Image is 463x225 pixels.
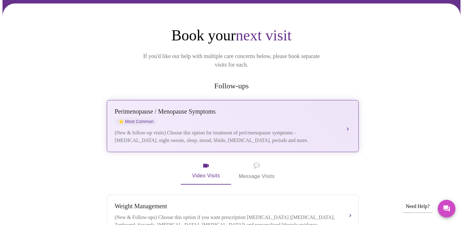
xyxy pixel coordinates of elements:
[239,161,275,181] span: Message Visits
[254,161,260,170] span: message
[106,82,357,90] h2: Follow-ups
[236,27,291,44] span: next visit
[115,108,338,115] div: Perimenopause / Menopause Symptoms
[115,118,157,125] span: Most Common
[403,200,433,212] div: Need Help?
[115,129,338,144] div: (New & follow-up visits) Choose this option for treatment of peri/menopause symptoms - [MEDICAL_D...
[118,119,124,124] span: star
[188,162,224,180] span: Video Visits
[438,200,455,217] button: Messages
[115,203,338,210] div: Weight Management
[107,100,359,152] button: Perimenopause / Menopause SymptomsstarMost Common(New & follow-up visits) Choose this option for ...
[106,26,357,44] h1: Book your
[134,52,329,69] p: If you'd like our help with multiple care concerns below, please book separate visits for each.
